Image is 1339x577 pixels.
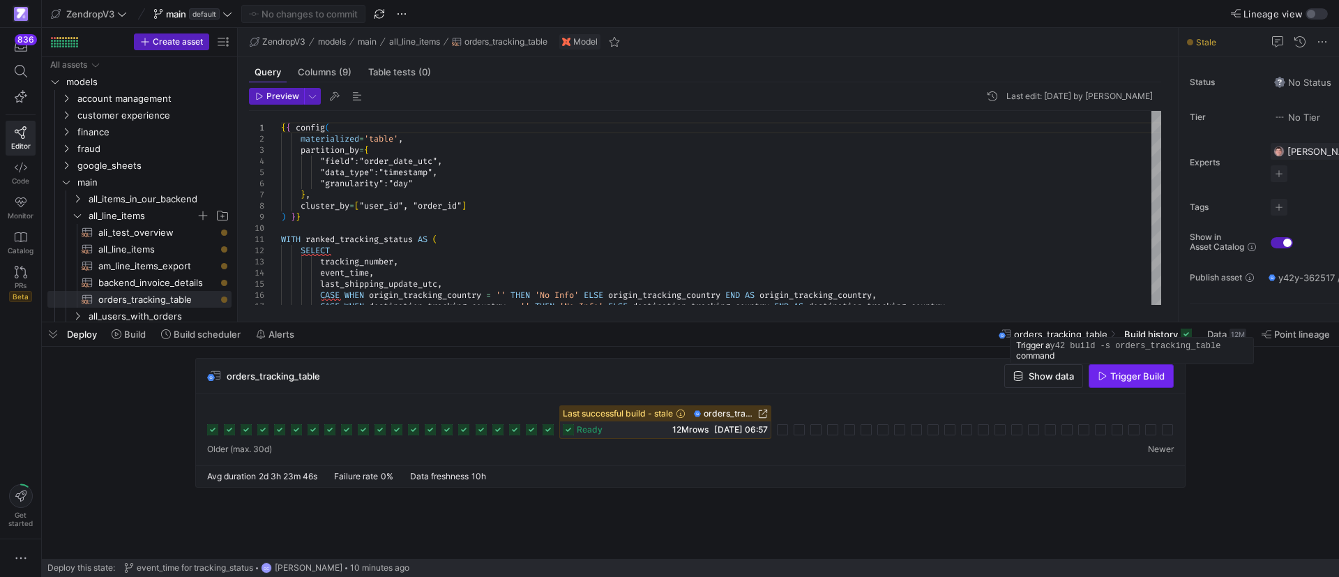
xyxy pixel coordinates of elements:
[369,267,374,278] span: ,
[249,167,264,178] div: 5
[98,241,215,257] span: all_line_items​​​​​​​​​​
[1274,112,1285,123] img: No tier
[462,200,467,211] span: ]
[47,563,115,573] span: Deploy this state:
[1196,37,1216,47] span: Stale
[1274,112,1320,123] span: No Tier
[155,322,247,346] button: Build scheduler
[47,224,232,241] a: ali_test_overview​​​​​​​​​​
[1230,329,1246,340] div: 12M
[364,144,369,156] span: {
[393,256,398,267] span: ,
[320,290,340,301] span: CASE
[262,37,305,47] span: ZendropV3
[1207,329,1227,340] span: Data
[47,207,232,224] div: Press SPACE to select this row.
[320,167,374,178] span: "data_type"
[418,68,431,77] span: (0)
[358,37,377,47] span: main
[418,234,428,245] span: AS
[89,308,229,324] span: all_users_with_orders
[47,241,232,257] a: all_line_items​​​​​​​​​​
[47,90,232,107] div: Press SPACE to select this row.
[510,301,515,312] span: =
[386,33,444,50] button: all_line_items
[77,174,229,190] span: main
[98,275,215,291] span: backend_invoice_details​​​​​​​​​​
[98,258,215,274] span: am_line_items_export​​​​​​​​​​
[1201,322,1253,346] button: Data12M
[8,246,33,255] span: Catalog
[47,224,232,241] div: Press SPACE to select this row.
[249,88,304,105] button: Preview
[298,68,351,77] span: Columns
[1190,112,1259,122] span: Tier
[320,278,437,290] span: last_shipping_update_utc
[496,290,506,301] span: ''
[384,178,388,189] span: :
[66,8,114,20] span: ZendropV3
[305,189,310,200] span: ,
[318,37,346,47] span: models
[1273,146,1285,157] img: https://storage.googleapis.com/y42-prod-data-exchange/images/G2kHvxVlt02YItTmblwfhPy4mK5SfUxFU6Tr...
[249,211,264,223] div: 9
[207,471,256,481] span: Avg duration
[47,57,232,73] div: Press SPACE to select this row.
[464,37,547,47] span: orders_tracking_table
[14,7,28,21] img: https://storage.googleapis.com/y42-prod-data-exchange/images/qZXOSqkTtPuVcXVzF40oUlM07HVTwZXfPK0U...
[559,405,771,439] button: Last successful build - staleorders_tracking_tableready12Mrows[DATE] 06:57
[77,158,229,174] span: google_sheets
[714,424,768,435] span: [DATE] 06:57
[577,425,603,435] span: ready
[432,234,437,245] span: (
[50,60,87,70] div: All assets
[259,471,317,481] span: 2d 3h 23m 46s
[368,68,431,77] span: Table tests
[320,267,369,278] span: event_time
[66,74,229,90] span: models
[301,200,349,211] span: cluster_by
[1190,202,1259,212] span: Tags
[153,37,203,47] span: Create asset
[249,278,264,290] div: 15
[301,144,359,156] span: partition_by
[1050,341,1221,351] code: y42 build -s orders_tracking_table
[150,5,236,23] button: maindefault
[11,142,31,150] span: Editor
[6,156,36,190] a: Code
[296,211,301,223] span: }
[1004,364,1083,388] button: Show data
[281,211,286,223] span: )
[301,245,330,256] span: SELECT
[320,178,384,189] span: "granularity"
[1029,370,1074,382] span: Show data
[794,301,803,312] span: AS
[77,107,229,123] span: customer experience
[774,301,789,312] span: END
[47,308,232,324] div: Press SPACE to select this row.
[381,471,393,481] span: 0%
[47,241,232,257] div: Press SPACE to select this row.
[47,291,232,308] a: orders_tracking_table​​​​​​​​​​
[704,409,755,419] span: orders_tracking_table
[379,167,432,178] span: "timestamp"
[325,122,330,133] span: (
[745,290,755,301] span: AS
[249,200,264,211] div: 8
[189,8,220,20] span: default
[1190,232,1244,252] span: Show in Asset Catalog
[47,274,232,291] div: Press SPACE to select this row.
[563,409,686,419] span: Last successful build - stale
[345,290,364,301] span: WHEN
[6,479,36,533] button: Getstarted
[471,471,486,481] span: 10h
[432,167,437,178] span: ,
[67,329,97,340] span: Deploy
[227,370,320,382] span: orders_tracking_table
[369,301,506,312] span: destination_tracking_country
[166,8,186,20] span: main
[6,2,36,26] a: https://storage.googleapis.com/y42-prod-data-exchange/images/qZXOSqkTtPuVcXVzF40oUlM07HVTwZXfPK0U...
[437,278,442,290] span: ,
[672,424,709,435] span: 12M rows
[334,471,378,481] span: Failure rate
